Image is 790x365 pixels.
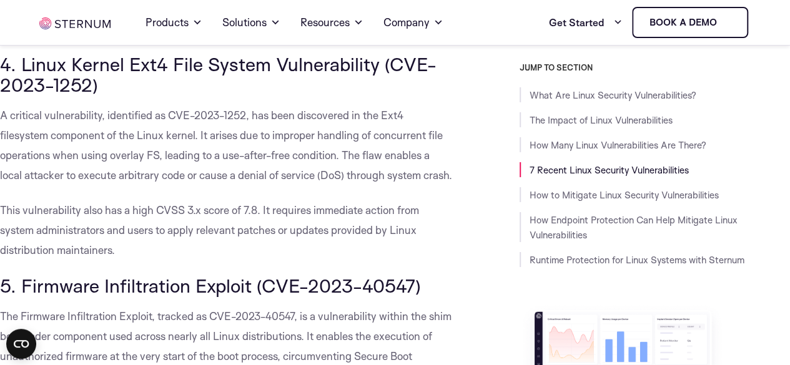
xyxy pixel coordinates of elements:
a: How Endpoint Protection Can Help Mitigate Linux Vulnerabilities [530,214,738,241]
h3: JUMP TO SECTION [520,62,790,72]
a: Get Started [548,10,622,35]
a: Runtime Protection for Linux Systems with Sternum [530,254,744,266]
img: sternum iot [39,17,111,29]
a: How Many Linux Vulnerabilities Are There? [530,139,706,151]
a: How to Mitigate Linux Security Vulnerabilities [530,189,719,201]
img: sternum iot [721,17,731,27]
a: The Impact of Linux Vulnerabilities [530,114,673,126]
a: 7 Recent Linux Security Vulnerabilities [530,164,689,176]
a: What Are Linux Security Vulnerabilities? [530,89,696,101]
button: Open CMP widget [6,329,36,359]
a: Book a demo [632,7,748,38]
